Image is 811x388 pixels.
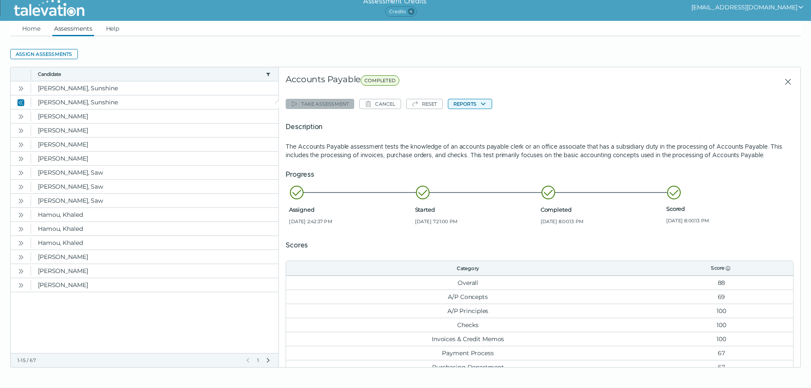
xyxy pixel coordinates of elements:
[16,167,26,178] button: Open
[16,252,26,262] button: Open
[16,238,26,248] button: Open
[666,205,788,212] span: Scored
[16,139,26,149] button: Open
[16,111,26,121] button: Open
[31,278,278,292] clr-dg-cell: [PERSON_NAME]
[16,224,26,234] button: Open
[406,99,443,109] button: Reset
[289,218,411,225] span: [DATE] 2:42:37 PM
[31,194,278,207] clr-dg-cell: [PERSON_NAME], Saw
[31,95,278,109] clr-dg-cell: [PERSON_NAME], Sunshine
[361,75,399,86] span: COMPLETED
[650,346,793,360] td: 67
[286,122,794,132] h5: Description
[17,127,24,134] cds-icon: Open
[408,8,415,15] span: 4
[650,332,793,346] td: 100
[286,240,794,250] h5: Scores
[256,357,260,364] span: 1
[244,357,251,364] button: Previous Page
[286,74,590,89] div: Accounts Payable
[16,195,26,206] button: Open
[31,222,278,236] clr-dg-cell: Hamou, Khaled
[31,250,278,264] clr-dg-cell: [PERSON_NAME]
[17,212,24,218] cds-icon: Open
[17,198,24,204] cds-icon: Open
[650,318,793,332] td: 100
[286,276,649,290] td: Overall
[31,109,278,123] clr-dg-cell: [PERSON_NAME]
[541,218,663,225] span: [DATE] 8:00:13 PM
[31,124,278,137] clr-dg-cell: [PERSON_NAME]
[265,357,272,364] button: Next Page
[265,71,272,78] button: candidate filter
[17,268,24,275] cds-icon: Open
[31,152,278,165] clr-dg-cell: [PERSON_NAME]
[650,304,793,318] td: 100
[777,74,794,89] button: Close
[17,85,24,92] cds-icon: Open
[415,206,537,213] span: Started
[289,206,411,213] span: Assigned
[31,236,278,250] clr-dg-cell: Hamou, Khaled
[541,206,663,213] span: Completed
[17,170,24,176] cds-icon: Open
[17,254,24,261] cds-icon: Open
[286,99,354,109] button: Take assessment
[286,170,794,180] h5: Progress
[16,266,26,276] button: Open
[17,357,239,364] div: 1-15 / 67
[17,113,24,120] cds-icon: Open
[16,181,26,192] button: Open
[31,138,278,151] clr-dg-cell: [PERSON_NAME]
[16,97,26,107] button: Close
[17,226,24,233] cds-icon: Open
[286,261,649,276] th: Category
[16,83,26,93] button: Open
[286,332,649,346] td: Invoices & Credit Memos
[385,6,416,17] span: Credits
[31,264,278,278] clr-dg-cell: [PERSON_NAME]
[52,21,94,36] a: Assessments
[650,290,793,304] td: 69
[286,346,649,360] td: Payment Process
[16,210,26,220] button: Open
[17,282,24,289] cds-icon: Open
[415,218,537,225] span: [DATE] 7:21:00 PM
[448,99,492,109] button: Reports
[286,360,649,374] td: Purchasing Department
[16,280,26,290] button: Open
[691,2,804,12] button: show user actions
[17,141,24,148] cds-icon: Open
[17,240,24,247] cds-icon: Open
[10,49,78,59] button: Assign assessments
[17,99,24,106] cds-icon: Close
[104,21,121,36] a: Help
[666,217,788,224] span: [DATE] 8:00:13 PM
[16,125,26,135] button: Open
[650,360,793,374] td: 67
[17,155,24,162] cds-icon: Open
[16,153,26,164] button: Open
[31,208,278,221] clr-dg-cell: Hamou, Khaled
[31,166,278,179] clr-dg-cell: [PERSON_NAME], Saw
[38,71,262,78] button: Candidate
[31,180,278,193] clr-dg-cell: [PERSON_NAME], Saw
[17,184,24,190] cds-icon: Open
[286,290,649,304] td: A/P Concepts
[286,142,794,159] p: The Accounts Payable assessment tests the knowledge of an accounts payable clerk or an office ass...
[286,318,649,332] td: Checks
[650,261,793,276] th: Score
[31,81,278,95] clr-dg-cell: [PERSON_NAME], Sunshine
[20,21,42,36] a: Home
[286,304,649,318] td: A/P Principles
[650,276,793,290] td: 88
[359,99,401,109] button: Cancel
